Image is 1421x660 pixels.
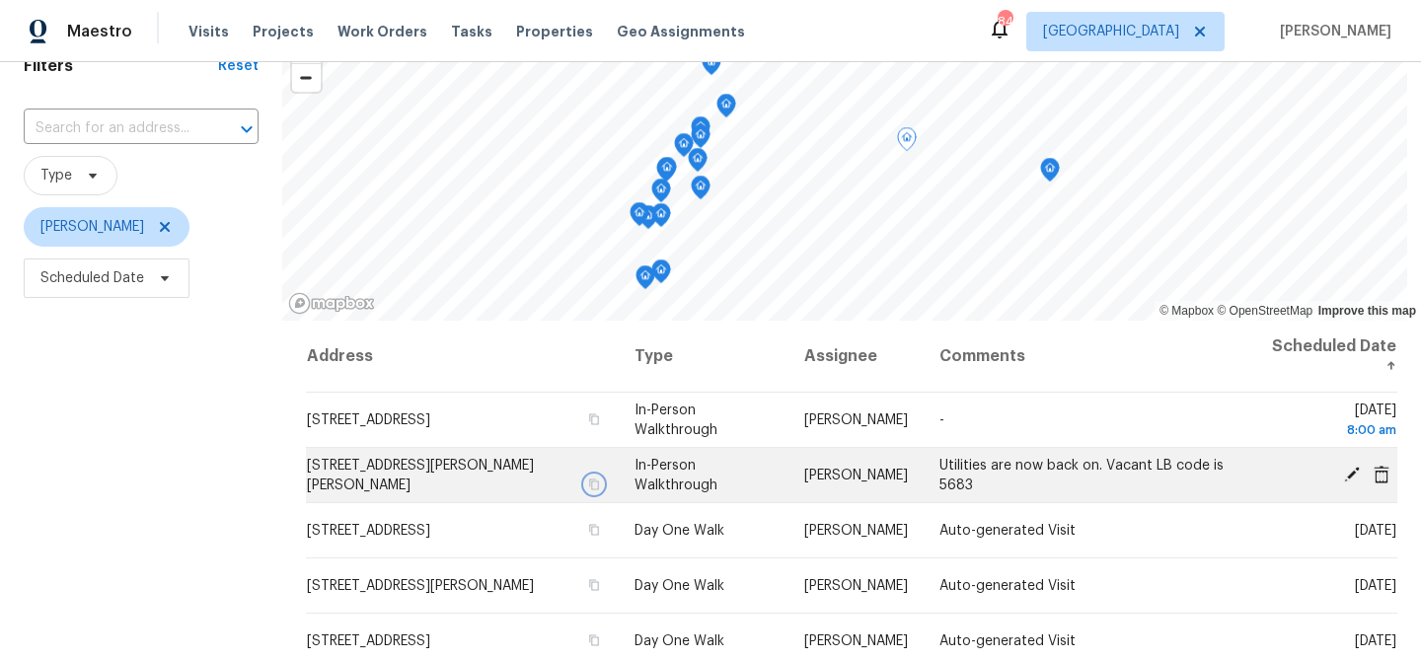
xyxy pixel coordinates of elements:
div: Reset [218,56,259,76]
span: Auto-generated Visit [939,579,1076,593]
input: Search for an address... [24,113,203,144]
div: Map marker [716,94,736,124]
span: [STREET_ADDRESS] [307,634,430,648]
th: Scheduled Date ↑ [1251,321,1397,393]
span: [PERSON_NAME] [804,413,908,427]
span: [PERSON_NAME] [804,634,908,648]
span: [PERSON_NAME] [40,217,144,237]
span: [DATE] [1355,579,1396,593]
span: [STREET_ADDRESS][PERSON_NAME][PERSON_NAME] [307,459,534,492]
th: Type [619,321,788,393]
span: Auto-generated Visit [939,524,1076,538]
span: Day One Walk [635,524,724,538]
button: Copy Address [585,410,603,428]
span: Maestro [67,22,132,41]
span: [DATE] [1267,403,1396,440]
canvas: Map [282,25,1407,321]
span: [STREET_ADDRESS] [307,413,430,427]
span: In-Person Walkthrough [635,403,717,437]
div: Map marker [630,202,649,233]
span: Scheduled Date [40,268,144,288]
span: Day One Walk [635,634,724,648]
div: Map marker [674,133,694,164]
span: Properties [516,22,593,41]
div: Map marker [691,116,710,147]
th: Address [306,321,619,393]
a: OpenStreetMap [1217,304,1312,318]
span: Zoom out [292,64,321,92]
span: [GEOGRAPHIC_DATA] [1043,22,1179,41]
span: Tasks [451,25,492,38]
span: [DATE] [1355,634,1396,648]
span: Projects [253,22,314,41]
span: [DATE] [1355,524,1396,538]
span: Edit [1337,465,1367,482]
span: Work Orders [337,22,427,41]
div: 8:00 am [1267,420,1396,440]
span: Type [40,166,72,185]
div: Map marker [651,179,671,209]
div: Map marker [691,124,710,155]
th: Assignee [788,321,924,393]
span: Auto-generated Visit [939,634,1076,648]
th: Comments [924,321,1251,393]
span: Day One Walk [635,579,724,593]
a: Mapbox homepage [288,292,375,315]
div: 84 [998,12,1011,32]
div: Map marker [651,203,671,234]
span: Geo Assignments [617,22,745,41]
button: Copy Address [585,576,603,594]
button: Zoom out [292,63,321,92]
span: In-Person Walkthrough [635,459,717,492]
button: Copy Address [585,631,603,649]
a: Mapbox [1159,304,1214,318]
button: Open [233,115,261,143]
span: - [939,413,944,427]
span: Utilities are now back on. Vacant LB code is 5683 [939,459,1224,492]
div: Map marker [1040,158,1060,188]
h1: Filters [24,56,218,76]
span: Cancel [1367,465,1396,482]
div: Map marker [657,157,677,187]
div: Map marker [651,259,671,290]
span: [PERSON_NAME] [804,524,908,538]
span: [STREET_ADDRESS][PERSON_NAME] [307,579,534,593]
div: Map marker [702,51,721,82]
span: [PERSON_NAME] [804,579,908,593]
button: Copy Address [585,521,603,539]
span: [PERSON_NAME] [804,469,908,482]
div: Map marker [636,265,655,296]
div: Map marker [656,158,676,188]
div: Map marker [897,127,917,158]
span: Visits [188,22,229,41]
span: [PERSON_NAME] [1272,22,1391,41]
span: [STREET_ADDRESS] [307,524,430,538]
a: Improve this map [1318,304,1416,318]
div: Map marker [688,148,708,179]
div: Map marker [691,176,710,206]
